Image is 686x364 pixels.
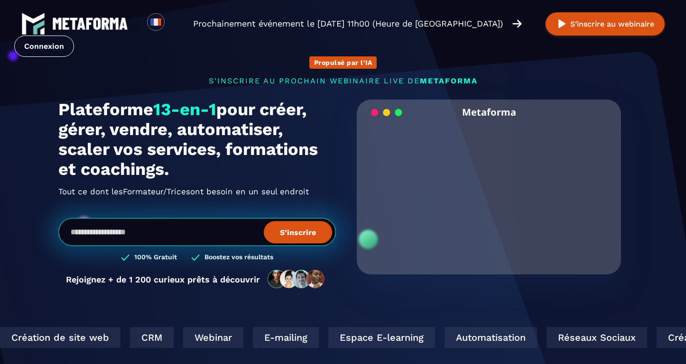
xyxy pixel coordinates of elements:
div: Search for option [165,13,188,34]
p: Rejoignez + de 1 200 curieux prêts à découvrir [66,274,260,284]
div: Réseaux Sociaux [524,327,624,348]
img: fr [150,16,162,28]
img: logo [52,18,128,30]
h3: Boostez vos résultats [204,253,273,262]
span: METAFORMA [420,76,478,85]
img: checked [121,253,130,262]
img: community-people [265,269,328,289]
input: Search for option [173,18,180,29]
div: Espace E-learning [306,327,412,348]
h3: 100% Gratuit [134,253,177,262]
img: logo [21,12,45,36]
img: loading [371,108,402,117]
h1: Plateforme pour créer, gérer, vendre, automatiser, scaler vos services, formations et coachings. [58,100,336,179]
h2: Metaforma [462,100,516,125]
div: CRM [107,327,151,348]
h2: Tout ce dont les ont besoin en un seul endroit [58,184,336,199]
button: S’inscrire [264,221,332,243]
a: Connexion [14,36,74,57]
div: Automatisation [422,327,514,348]
img: arrow-right [512,18,522,29]
p: s'inscrire au prochain webinaire live de [58,76,628,85]
span: 13-en-1 [153,100,216,119]
div: Webinar [160,327,221,348]
img: checked [191,253,200,262]
img: play [556,18,568,30]
video: Your browser does not support the video tag. [364,125,614,249]
div: E-mailing [230,327,296,348]
span: Formateur/Trices [123,184,190,199]
button: S’inscrire au webinaire [546,12,665,36]
p: Prochainement événement le [DATE] 11h00 (Heure de [GEOGRAPHIC_DATA]) [193,17,503,30]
